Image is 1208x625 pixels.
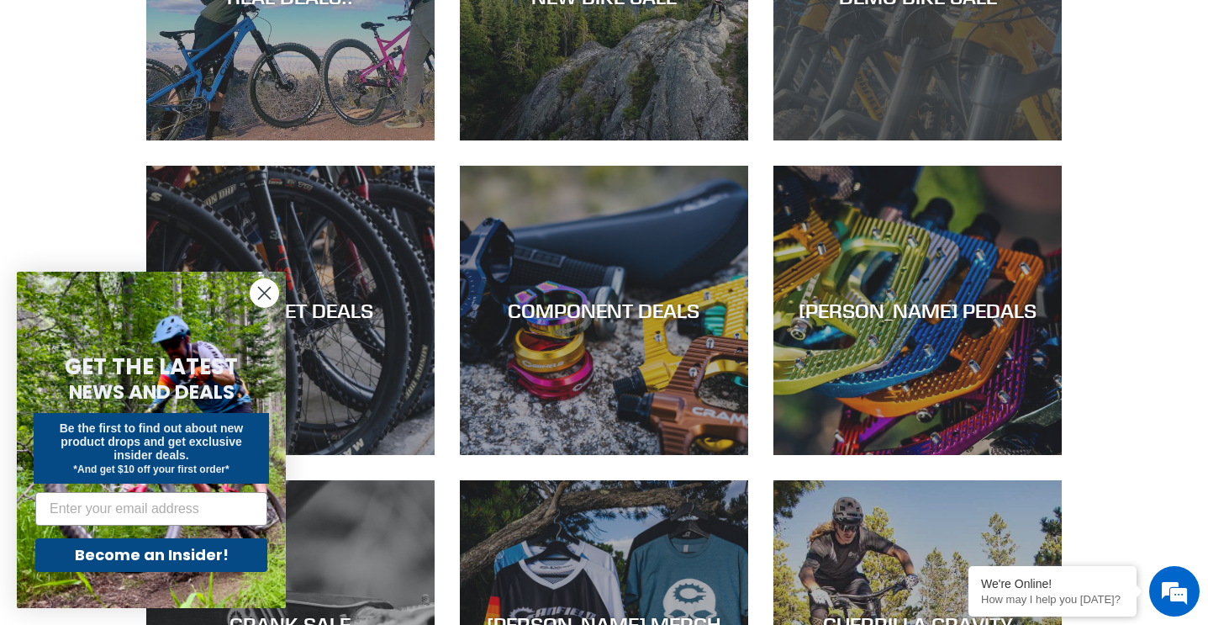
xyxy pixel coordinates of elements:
[65,352,238,382] span: GET THE LATEST
[146,166,435,454] a: WHEELSET DEALS
[69,379,235,405] span: NEWS AND DEALS
[60,421,244,462] span: Be the first to find out about new product drops and get exclusive insider deals.
[35,492,267,526] input: Enter your email address
[981,577,1124,591] div: We're Online!
[250,278,279,308] button: Close dialog
[460,299,748,323] div: COMPONENT DEALS
[460,166,748,454] a: COMPONENT DEALS
[35,538,267,572] button: Become an Insider!
[73,463,229,475] span: *And get $10 off your first order*
[773,166,1062,454] a: [PERSON_NAME] PEDALS
[981,593,1124,606] p: How may I help you today?
[773,299,1062,323] div: [PERSON_NAME] PEDALS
